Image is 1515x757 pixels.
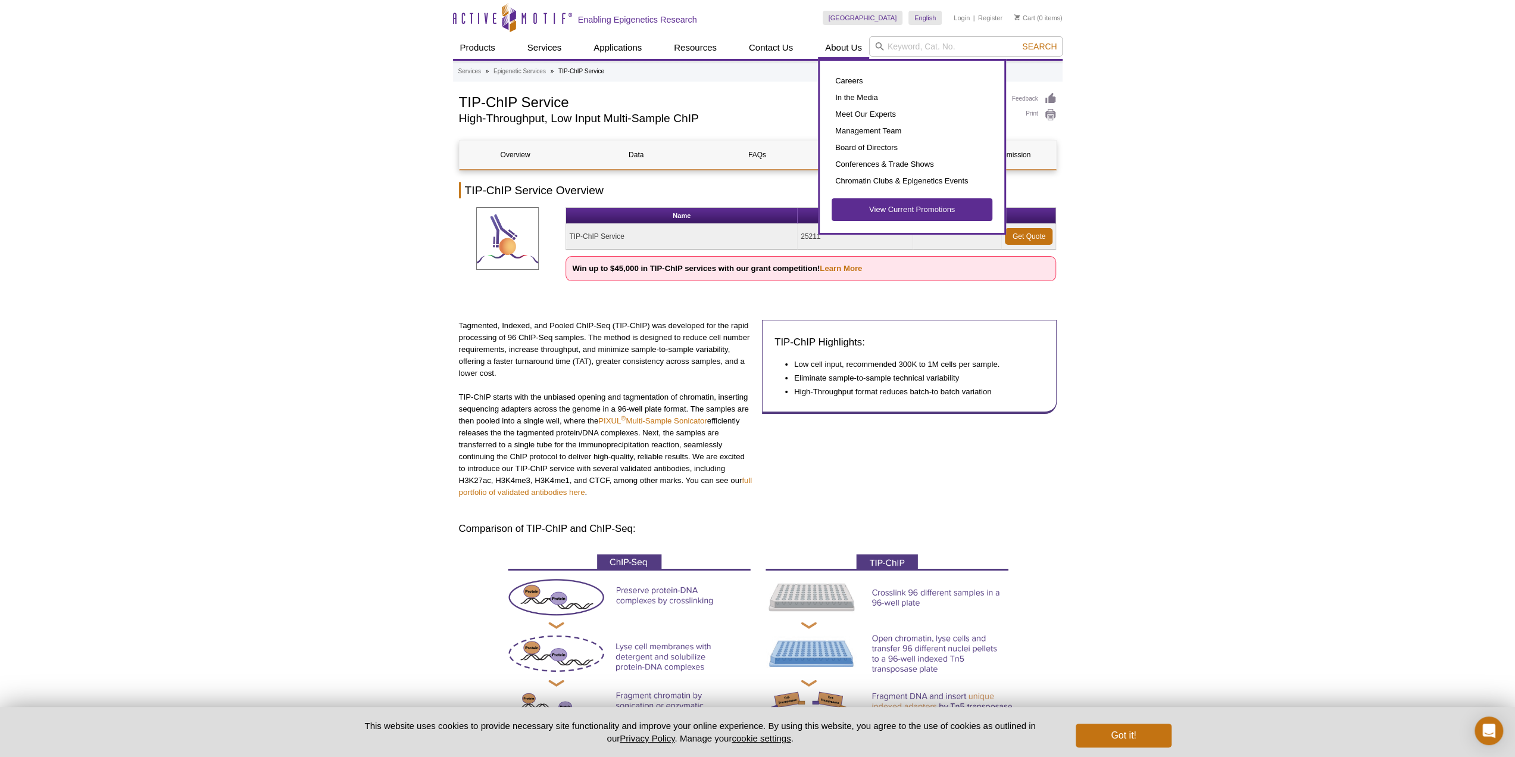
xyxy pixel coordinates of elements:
[973,11,975,25] li: |
[1012,108,1057,122] a: Print
[344,719,1057,744] p: This website uses cookies to provide necessary site functionality and improve your online experie...
[578,14,697,25] h2: Enabling Epigenetics Research
[832,73,992,89] a: Careers
[774,335,1044,350] h3: TIP-ChIP Highlights:
[742,36,800,59] a: Contact Us
[1012,92,1057,105] a: Feedback
[732,733,791,743] button: cookie settings
[459,391,754,499] p: TIP-ChIP starts with the unbiased opening and tagmentation of chromatin, inserting sequencing ada...
[459,182,1057,198] h2: TIP-ChIP Service Overview
[520,36,569,59] a: Services
[566,224,798,250] td: TIP-ChIP Service
[458,66,481,77] a: Services
[798,224,913,250] td: 25211
[453,36,502,59] a: Products
[820,264,862,273] a: Learn More
[818,36,869,59] a: About Us
[954,14,970,22] a: Login
[1076,724,1171,747] button: Got it!
[832,123,992,139] a: Management Team
[580,141,692,169] a: Data
[1475,716,1503,745] div: Open Intercom Messenger
[493,66,546,77] a: Epigenetic Services
[598,416,707,425] a: PIXUL®Multi-Sample Sonicator
[832,173,992,189] a: Chromatin Clubs & Epigenetics Events
[476,207,539,270] img: TIP-ChIP Service
[1014,14,1035,22] a: Cart
[832,139,992,156] a: Board of Directors
[459,113,1000,124] h2: High-Throughput, Low Input Multi-Sample ChIP
[586,36,649,59] a: Applications
[832,89,992,106] a: In the Media
[1014,14,1020,20] img: Your Cart
[832,198,992,221] a: View Current Promotions
[794,359,1032,370] li: Low cell input, recommended 300K to 1M cells per sample.
[701,141,813,169] a: FAQs
[667,36,724,59] a: Resources
[794,386,1032,398] li: High-Throughput format reduces batch-to batch variation
[459,522,1057,536] h3: Comparison of TIP-ChIP and ChIP-Seq:
[551,68,554,74] li: »
[460,141,571,169] a: Overview
[794,372,1032,384] li: Eliminate sample-to-sample technical variability
[459,92,1000,110] h1: TIP-ChIP Service
[566,208,798,224] th: Name
[869,36,1063,57] input: Keyword, Cat. No.
[832,106,992,123] a: Meet Our Experts
[621,415,626,422] sup: ®
[823,11,903,25] a: [GEOGRAPHIC_DATA]
[978,14,1002,22] a: Register
[1014,11,1063,25] li: (0 items)
[798,208,913,224] th: Cat No.
[486,68,489,74] li: »
[620,733,674,743] a: Privacy Policy
[572,264,862,273] strong: Win up to $45,000 in TIP-ChIP services with our grant competition!
[459,320,754,379] p: Tagmented, Indexed, and Pooled ChIP-Seq (TIP-ChIP) was developed for the rapid processing of 96 C...
[1019,41,1060,52] button: Search
[1022,42,1057,51] span: Search
[1005,228,1052,245] a: Get Quote
[558,68,604,74] li: TIP-ChIP Service
[908,11,942,25] a: English
[832,156,992,173] a: Conferences & Trade Shows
